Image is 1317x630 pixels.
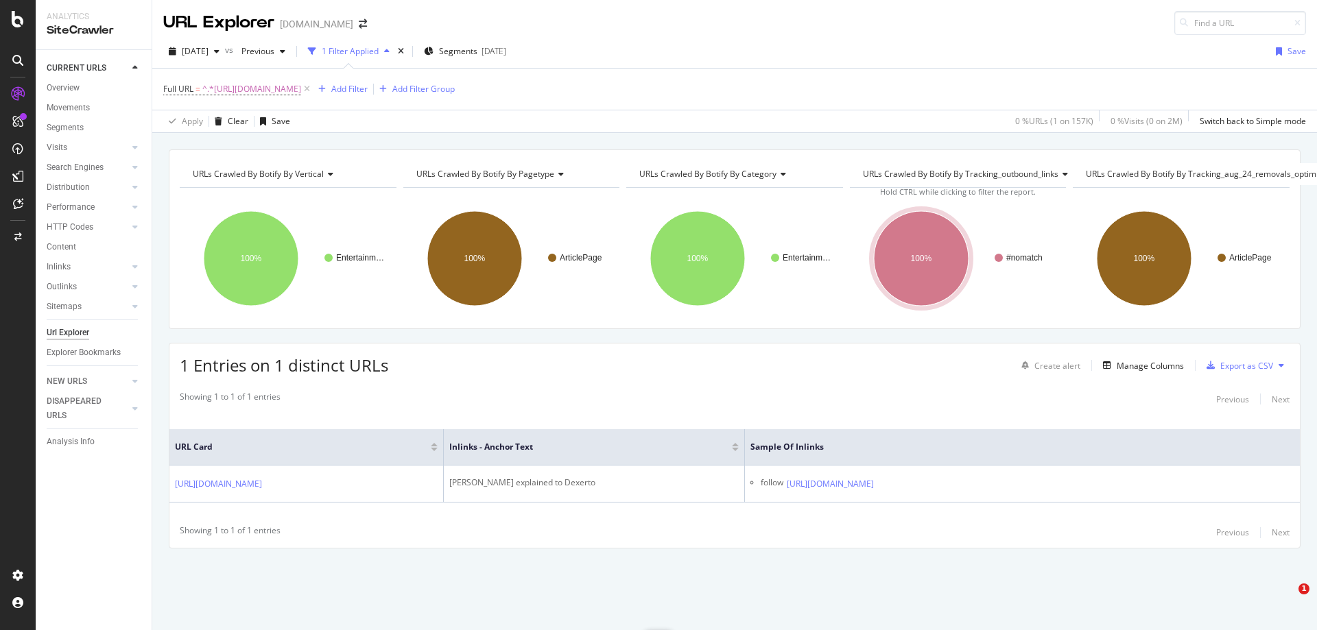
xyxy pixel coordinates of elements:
div: Save [1288,45,1306,57]
text: 100% [241,254,262,263]
button: Previous [1216,524,1249,541]
a: Explorer Bookmarks [47,346,142,360]
a: CURRENT URLS [47,61,128,75]
a: Analysis Info [47,435,142,449]
a: Inlinks [47,260,128,274]
div: Export as CSV [1220,360,1273,372]
a: Content [47,240,142,254]
button: Save [1270,40,1306,62]
span: 1 Entries on 1 distinct URLs [180,354,388,376]
a: Distribution [47,180,128,195]
div: 1 Filter Applied [322,45,379,57]
div: Showing 1 to 1 of 1 entries [180,391,281,407]
span: URLs Crawled By Botify By vertical [193,168,324,180]
a: [URL][DOMAIN_NAME] [175,477,262,491]
a: Segments [47,121,142,135]
div: times [395,45,407,58]
div: DISAPPEARED URLS [47,394,116,423]
a: Visits [47,141,128,155]
a: NEW URLS [47,374,128,389]
a: Movements [47,101,142,115]
a: Outlinks [47,280,128,294]
span: Hold CTRL while clicking to filter the report. [880,186,1036,197]
span: Full URL [163,83,193,95]
div: CURRENT URLS [47,61,106,75]
div: Save [272,115,290,127]
div: Analytics [47,11,141,23]
div: Inlinks [47,260,71,274]
a: Performance [47,200,128,215]
div: Manage Columns [1117,360,1184,372]
span: URLs Crawled By Botify By category [639,168,776,180]
h4: URLs Crawled By Botify By tracking_outbound_links [860,163,1079,185]
button: Segments[DATE] [418,40,512,62]
input: Find a URL [1174,11,1306,35]
div: Url Explorer [47,326,89,340]
div: SiteCrawler [47,23,141,38]
div: Explorer Bookmarks [47,346,121,360]
button: Manage Columns [1097,357,1184,374]
text: ArticlePage [1229,253,1272,263]
div: [PERSON_NAME] explained to Dexerto [449,476,739,489]
span: URLs Crawled By Botify By tracking_outbound_links [863,168,1058,180]
div: arrow-right-arrow-left [359,19,367,29]
div: Segments [47,121,84,135]
h4: URLs Crawled By Botify By vertical [190,163,384,185]
text: ArticlePage [560,253,602,263]
span: ^.*[URL][DOMAIN_NAME] [202,80,301,99]
h4: URLs Crawled By Botify By pagetype [414,163,608,185]
div: Previous [1216,393,1249,405]
button: Clear [209,110,248,132]
button: Add Filter Group [374,81,455,97]
div: Next [1272,393,1290,405]
span: = [195,83,200,95]
button: Switch back to Simple mode [1194,110,1306,132]
text: 100% [687,254,709,263]
text: 100% [464,254,485,263]
a: HTTP Codes [47,220,128,234]
button: Export as CSV [1201,354,1273,376]
div: Clear [228,115,248,127]
div: Performance [47,200,95,215]
text: #nomatch [1006,253,1043,263]
span: Previous [236,45,274,57]
div: Overview [47,81,80,95]
a: Overview [47,81,142,95]
svg: A chart. [1073,199,1290,318]
a: Sitemaps [47,300,128,314]
div: Analysis Info [47,435,95,449]
span: 2025 Sep. 20th [182,45,209,57]
button: [DATE] [163,40,225,62]
span: URL Card [175,441,427,453]
span: URLs Crawled By Botify By pagetype [416,168,554,180]
a: Url Explorer [47,326,142,340]
svg: A chart. [180,199,396,318]
svg: A chart. [403,199,620,318]
span: Segments [439,45,477,57]
button: Add Filter [313,81,368,97]
div: 0 % Visits ( 0 on 2M ) [1111,115,1183,127]
span: Sample of Inlinks [750,441,1274,453]
div: [DOMAIN_NAME] [280,17,353,31]
div: Create alert [1034,360,1080,372]
div: Search Engines [47,160,104,175]
div: Previous [1216,526,1249,538]
button: Previous [1216,391,1249,407]
span: vs [225,44,236,56]
a: DISAPPEARED URLS [47,394,128,423]
svg: A chart. [626,199,843,318]
div: Sitemaps [47,300,82,314]
text: 100% [910,254,932,263]
div: Add Filter Group [392,83,455,95]
div: URL Explorer [163,11,274,34]
text: Entertainm… [336,253,384,263]
button: Previous [236,40,291,62]
svg: A chart. [850,199,1067,318]
div: Content [47,240,76,254]
div: Switch back to Simple mode [1200,115,1306,127]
